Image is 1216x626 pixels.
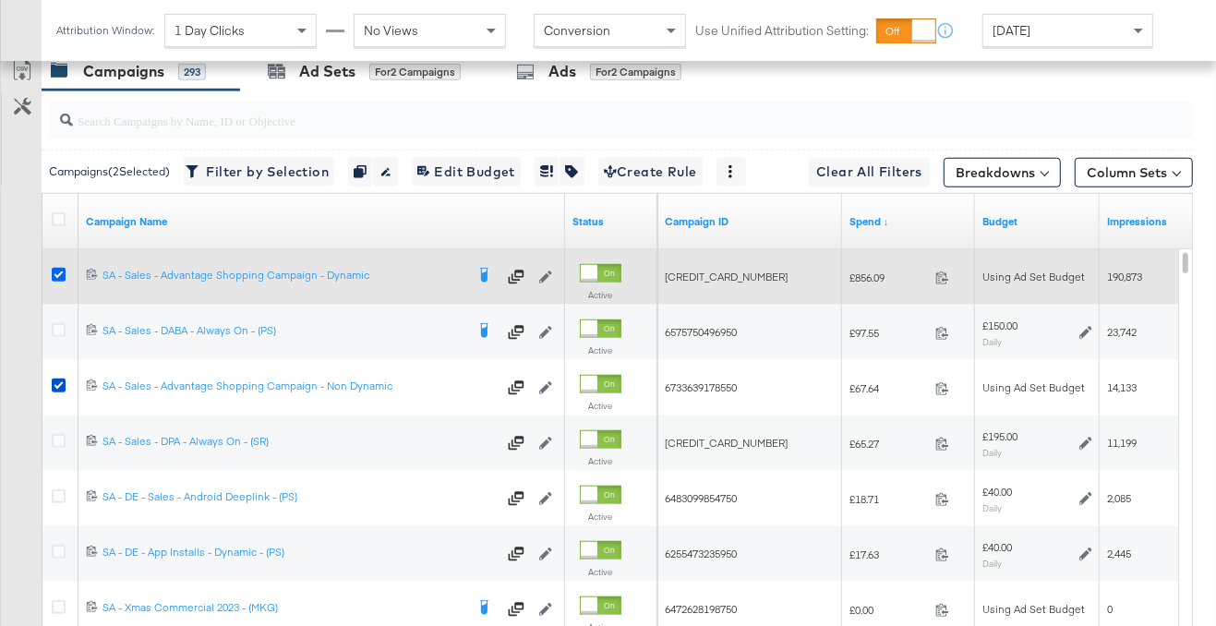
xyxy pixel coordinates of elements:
[665,380,737,394] span: 6733639178550
[580,566,621,578] label: Active
[993,22,1030,39] span: [DATE]
[982,270,1092,284] div: Using Ad Set Budget
[1075,158,1193,187] button: Column Sets
[299,61,355,82] div: Ad Sets
[102,489,497,504] div: SA - DE - Sales - Android Deeplink - (PS)
[49,163,170,180] div: Campaigns ( 2 Selected)
[73,95,1092,131] input: Search Campaigns by Name, ID or Objective
[580,344,621,356] label: Active
[944,158,1061,187] button: Breakdowns
[1107,491,1131,505] span: 2,085
[849,271,928,284] span: £856.09
[665,270,788,283] span: [CREDIT_CARD_NUMBER]
[102,434,497,449] div: SA - Sales - DPA - Always On - (SR)
[849,381,928,395] span: £67.64
[1107,270,1142,283] span: 190,873
[665,214,835,229] a: Your campaign ID.
[102,379,497,393] div: SA - Sales - Advantage Shopping Campaign - Non Dynamic
[849,603,928,617] span: £0.00
[184,157,334,187] button: Filter by Selection
[809,158,930,187] button: Clear All Filters
[580,400,621,412] label: Active
[849,326,928,340] span: £97.55
[1107,602,1113,616] span: 0
[665,436,788,450] span: [CREDIT_CARD_NUMBER]
[102,545,497,560] div: SA - DE - App Installs - Dynamic - (PS)
[412,157,521,187] button: Edit Budget
[417,161,515,184] span: Edit Budget
[982,319,1017,333] div: £150.00
[544,22,610,39] span: Conversion
[665,602,737,616] span: 6472628198750
[102,489,497,508] a: SA - DE - Sales - Android Deeplink - (PS)
[982,380,1092,395] div: Using Ad Set Budget
[849,437,928,451] span: £65.27
[1107,325,1137,339] span: 23,742
[1107,214,1185,229] a: The number of times your ad was served. On mobile apps an ad is counted as served the first time ...
[1107,547,1131,560] span: 2,445
[849,492,928,506] span: £18.71
[849,214,968,229] a: The total amount spent to date.
[364,22,418,39] span: No Views
[982,485,1012,500] div: £40.00
[590,64,681,80] div: for 2 Campaigns
[982,558,1002,569] sub: Daily
[55,24,155,37] div: Attribution Window:
[548,61,576,82] div: Ads
[982,336,1002,347] sub: Daily
[83,61,164,82] div: Campaigns
[572,214,650,229] a: Shows the current state of your Ad Campaign.
[982,602,1092,617] div: Using Ad Set Budget
[102,323,464,342] a: SA - Sales - DABA - Always On - (PS)
[665,491,737,505] span: 6483099854750
[982,429,1017,444] div: £195.00
[982,447,1002,458] sub: Daily
[189,161,329,184] span: Filter by Selection
[849,548,928,561] span: £17.63
[102,268,464,283] div: SA - Sales - Advantage Shopping Campaign - Dynamic
[102,600,464,615] div: SA - Xmas Commercial 2023 - (MKG)
[604,161,697,184] span: Create Rule
[1107,380,1137,394] span: 14,133
[982,540,1012,555] div: £40.00
[102,434,497,452] a: SA - Sales - DPA - Always On - (SR)
[102,323,464,338] div: SA - Sales - DABA - Always On - (PS)
[982,502,1002,513] sub: Daily
[665,325,737,339] span: 6575750496950
[580,511,621,523] label: Active
[580,455,621,467] label: Active
[102,545,497,563] a: SA - DE - App Installs - Dynamic - (PS)
[369,64,461,80] div: for 2 Campaigns
[175,22,245,39] span: 1 Day Clicks
[102,600,464,619] a: SA - Xmas Commercial 2023 - (MKG)
[178,64,206,80] div: 293
[982,214,1092,229] a: The maximum amount you're willing to spend on your ads, on average each day or over the lifetime ...
[1107,436,1137,450] span: 11,199
[695,22,869,40] label: Use Unified Attribution Setting:
[598,157,703,187] button: Create Rule
[580,289,621,301] label: Active
[102,268,464,286] a: SA - Sales - Advantage Shopping Campaign - Dynamic
[102,379,497,397] a: SA - Sales - Advantage Shopping Campaign - Non Dynamic
[665,547,737,560] span: 6255473235950
[86,214,558,229] a: Your campaign name.
[816,161,922,184] span: Clear All Filters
